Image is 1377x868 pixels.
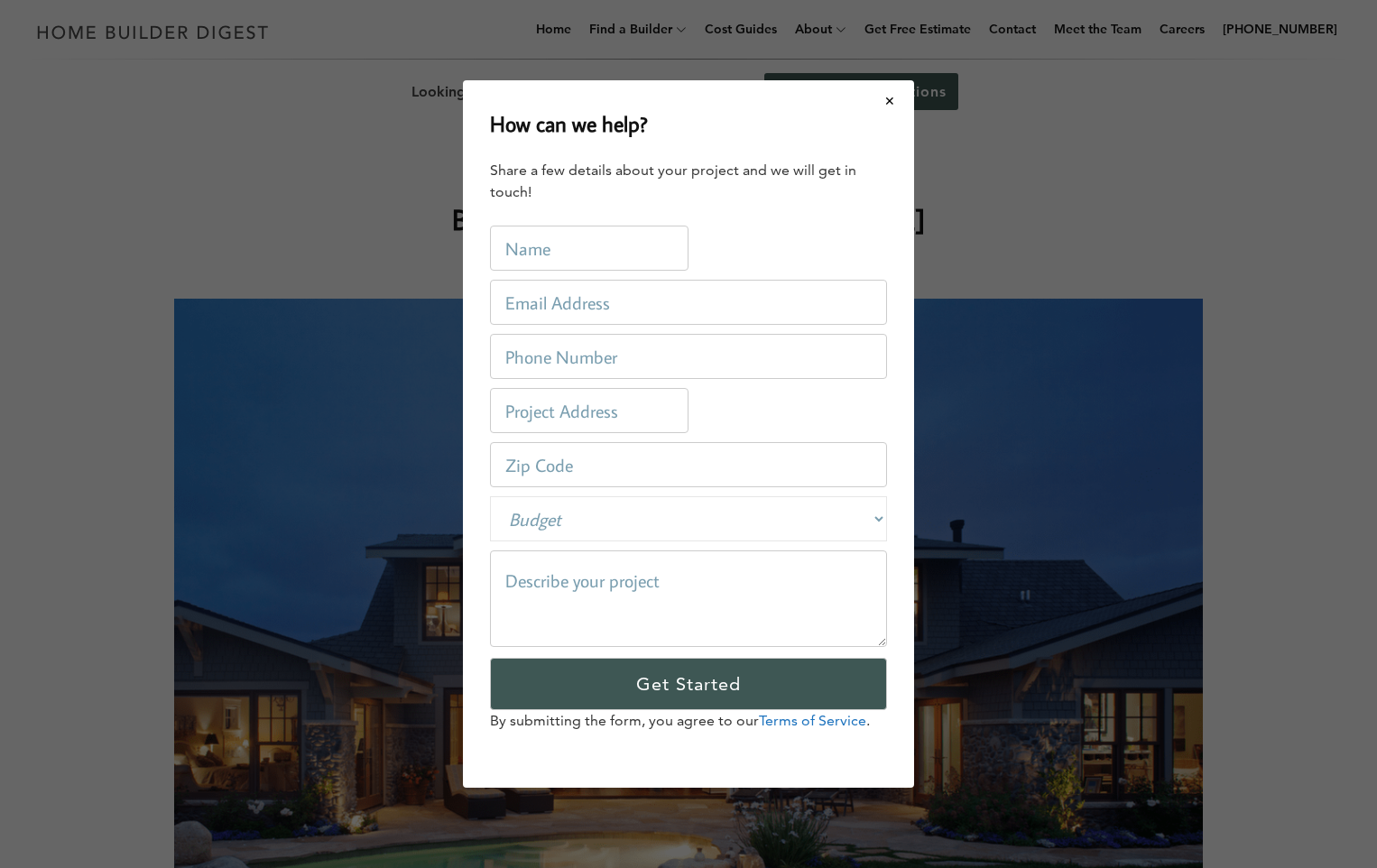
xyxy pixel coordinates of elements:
[490,658,887,710] input: Get Started
[490,280,887,325] input: Email Address
[490,388,688,433] input: Project Address
[490,160,887,203] div: Share a few details about your project and we will get in touch!
[490,442,887,487] input: Zip Code
[1030,738,1355,846] iframe: Drift Widget Chat Controller
[490,710,887,732] p: By submitting the form, you agree to our .
[490,226,688,271] input: Name
[490,334,887,379] input: Phone Number
[759,712,866,729] a: Terms of Service
[490,107,648,140] h2: How can we help?
[866,82,914,120] button: Close modal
